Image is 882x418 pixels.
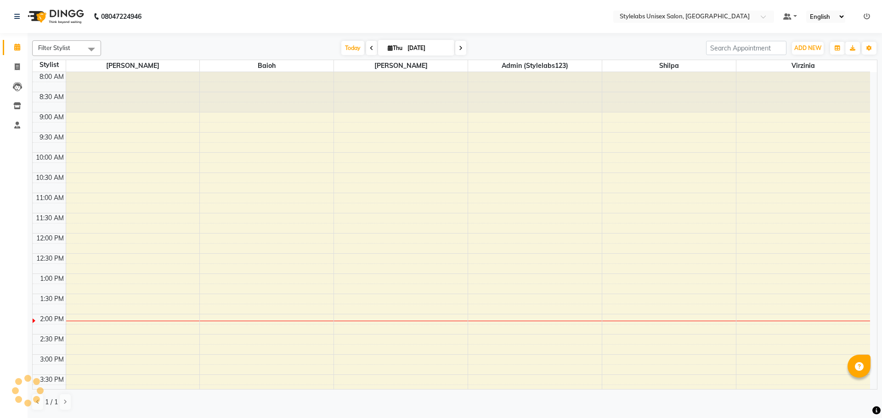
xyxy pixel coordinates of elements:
[66,60,200,72] span: [PERSON_NAME]
[45,397,58,407] span: 1 / 1
[38,294,66,304] div: 1:30 PM
[34,173,66,183] div: 10:30 AM
[23,4,86,29] img: logo
[200,60,334,72] span: Baioh
[34,254,66,263] div: 12:30 PM
[34,153,66,162] div: 10:00 AM
[334,60,468,72] span: [PERSON_NAME]
[405,41,451,55] input: 2025-09-04
[385,45,405,51] span: Thu
[34,234,66,243] div: 12:00 PM
[38,375,66,385] div: 3:30 PM
[792,42,824,55] button: ADD NEW
[38,274,66,284] div: 1:00 PM
[794,45,821,51] span: ADD NEW
[38,314,66,324] div: 2:00 PM
[38,92,66,102] div: 8:30 AM
[38,112,66,122] div: 9:00 AM
[38,355,66,364] div: 3:00 PM
[34,193,66,203] div: 11:00 AM
[38,334,66,344] div: 2:30 PM
[33,60,66,70] div: Stylist
[736,60,870,72] span: Virzinia
[38,44,70,51] span: Filter Stylist
[468,60,602,72] span: Admin (stylelabs123)
[341,41,364,55] span: Today
[38,72,66,82] div: 8:00 AM
[706,41,786,55] input: Search Appointment
[101,4,141,29] b: 08047224946
[38,133,66,142] div: 9:30 AM
[602,60,736,72] span: Shilpa
[34,213,66,223] div: 11:30 AM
